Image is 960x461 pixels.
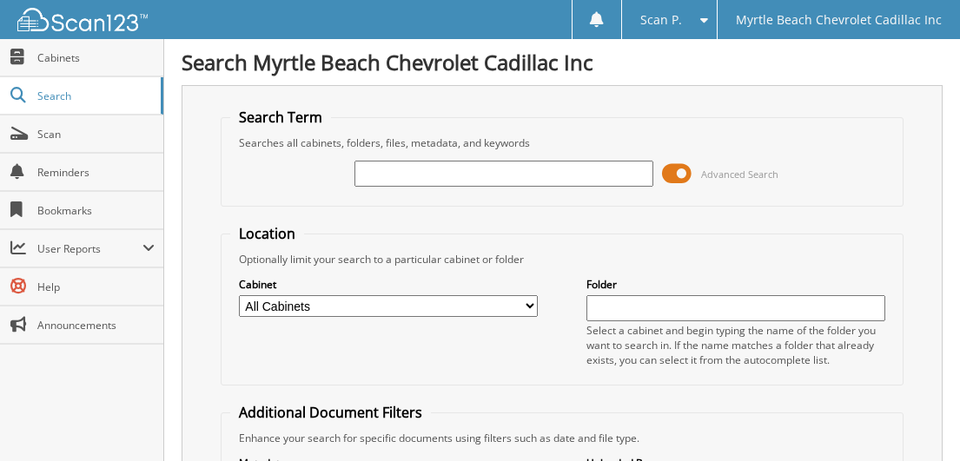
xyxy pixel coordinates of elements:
[230,135,894,150] div: Searches all cabinets, folders, files, metadata, and keywords
[182,48,943,76] h1: Search Myrtle Beach Chevrolet Cadillac Inc
[37,50,155,65] span: Cabinets
[37,318,155,333] span: Announcements
[230,224,304,243] legend: Location
[239,277,538,292] label: Cabinet
[17,8,148,31] img: scan123-logo-white.svg
[640,15,682,25] span: Scan P.
[586,277,885,292] label: Folder
[37,203,155,218] span: Bookmarks
[230,431,894,445] div: Enhance your search for specific documents using filters such as date and file type.
[230,252,894,267] div: Optionally limit your search to a particular cabinet or folder
[230,403,431,422] legend: Additional Document Filters
[37,241,142,256] span: User Reports
[230,108,331,127] legend: Search Term
[586,323,885,367] div: Select a cabinet and begin typing the name of the folder you want to search in. If the name match...
[736,15,942,25] span: Myrtle Beach Chevrolet Cadillac Inc
[37,165,155,180] span: Reminders
[701,168,778,181] span: Advanced Search
[37,89,152,103] span: Search
[37,127,155,142] span: Scan
[37,280,155,294] span: Help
